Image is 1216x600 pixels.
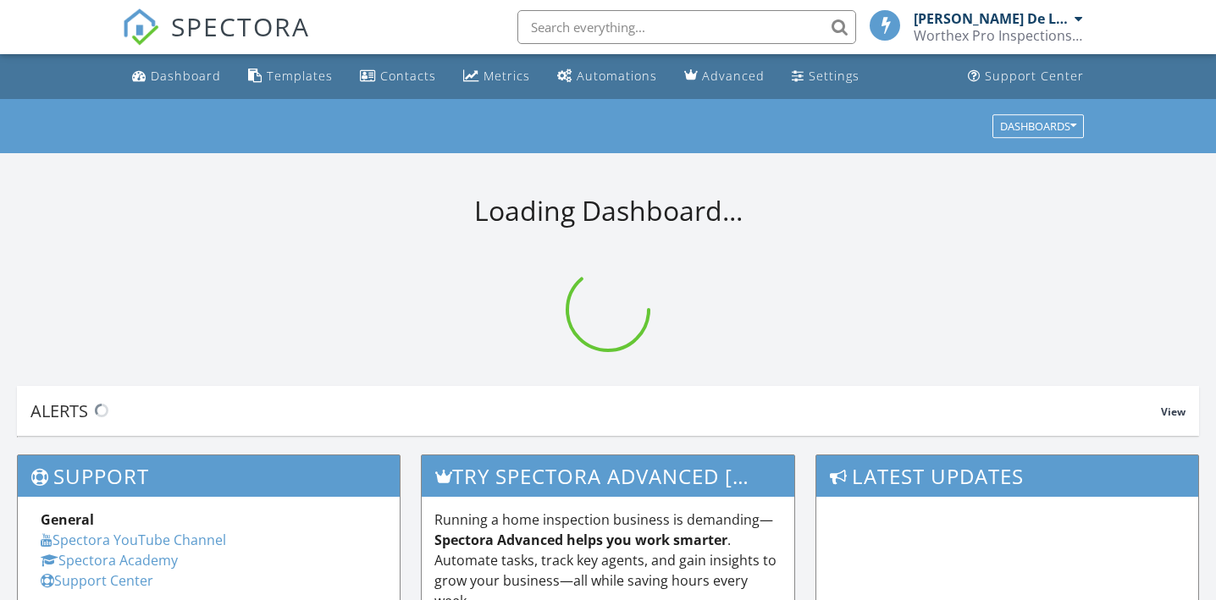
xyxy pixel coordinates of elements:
[422,455,793,497] h3: Try spectora advanced [DATE]
[122,8,159,46] img: The Best Home Inspection Software - Spectora
[41,571,153,590] a: Support Center
[914,10,1070,27] div: [PERSON_NAME] De La [PERSON_NAME]
[456,61,537,92] a: Metrics
[151,68,221,84] div: Dashboard
[41,510,94,529] strong: General
[702,68,765,84] div: Advanced
[41,551,178,570] a: Spectora Academy
[992,114,1084,138] button: Dashboards
[577,68,657,84] div: Automations
[353,61,443,92] a: Contacts
[985,68,1084,84] div: Support Center
[18,455,400,497] h3: Support
[125,61,228,92] a: Dashboard
[30,399,1161,422] div: Alerts
[171,8,310,44] span: SPECTORA
[484,68,530,84] div: Metrics
[1161,405,1186,419] span: View
[1000,120,1076,132] div: Dashboards
[785,61,866,92] a: Settings
[517,10,856,44] input: Search everything...
[434,531,727,549] strong: Spectora Advanced helps you work smarter
[816,455,1198,497] h3: Latest Updates
[380,68,436,84] div: Contacts
[41,531,226,549] a: Spectora YouTube Channel
[914,27,1083,44] div: Worthex Pro Inspections LLC
[267,68,333,84] div: Templates
[122,23,310,58] a: SPECTORA
[961,61,1091,92] a: Support Center
[809,68,859,84] div: Settings
[677,61,771,92] a: Advanced
[241,61,340,92] a: Templates
[550,61,664,92] a: Automations (Basic)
